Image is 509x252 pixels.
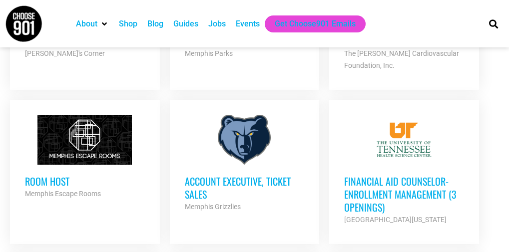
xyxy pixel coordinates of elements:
a: Guides [173,18,198,30]
strong: Memphis Parks [185,49,233,57]
nav: Main nav [71,15,475,32]
a: Account Executive, Ticket Sales Memphis Grizzlies [170,100,320,228]
strong: The [PERSON_NAME] Cardiovascular Foundation, Inc. [344,49,459,69]
a: Jobs [208,18,226,30]
a: About [76,18,97,30]
strong: [PERSON_NAME]'s Corner [25,49,105,57]
h3: Account Executive, Ticket Sales [185,175,305,201]
a: Events [236,18,260,30]
strong: Memphis Escape Rooms [25,190,101,198]
h3: Room Host [25,175,145,188]
h3: Deputy Director [185,34,305,47]
a: Blog [147,18,163,30]
a: Room Host Memphis Escape Rooms [10,100,160,215]
strong: [GEOGRAPHIC_DATA][US_STATE] [344,216,447,224]
a: Get Choose901 Emails [275,18,356,30]
div: About [71,15,114,32]
h3: Financial Aid Counselor-Enrollment Management (3 Openings) [344,175,464,214]
a: Shop [119,18,137,30]
strong: Memphis Grizzlies [185,203,241,211]
div: Search [485,15,502,32]
a: Financial Aid Counselor-Enrollment Management (3 Openings) [GEOGRAPHIC_DATA][US_STATE] [329,100,479,241]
